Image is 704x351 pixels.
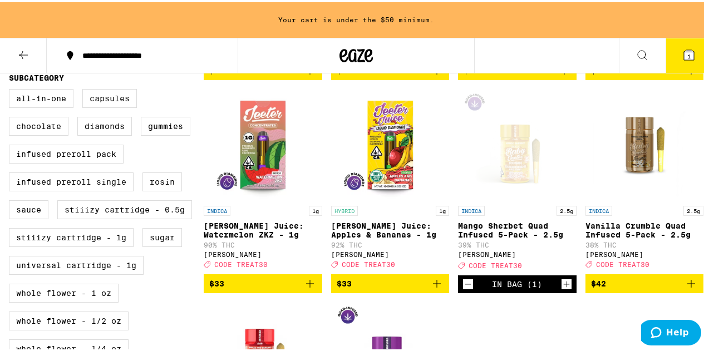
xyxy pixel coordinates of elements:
[9,170,134,189] label: Infused Preroll Single
[462,276,474,288] button: Decrement
[9,115,68,134] label: Chocolate
[207,87,318,198] img: Jeeter - Jeeter Juice: Watermelon ZKZ - 1g
[77,115,132,134] label: Diamonds
[458,204,485,214] p: INDICA
[687,51,691,57] span: 1
[204,219,322,237] p: [PERSON_NAME] Juice: Watermelon ZKZ - 1g
[142,226,182,245] label: Sugar
[9,254,144,273] label: Universal Cartridge - 1g
[141,115,190,134] label: Gummies
[9,309,129,328] label: Whole Flower - 1/2 oz
[331,204,358,214] p: HYBRID
[591,277,606,286] span: $42
[204,204,230,214] p: INDICA
[331,272,450,291] button: Add to bag
[436,204,449,214] p: 1g
[9,142,124,161] label: Infused Preroll Pack
[204,87,322,271] a: Open page for Jeeter Juice: Watermelon ZKZ - 1g from Jeeter
[331,249,450,256] div: [PERSON_NAME]
[596,259,649,266] span: CODE TREAT30
[82,87,137,106] label: Capsules
[334,87,446,198] img: Jeeter - Jeeter Juice: Apples & Bananas - 1g
[204,272,322,291] button: Add to bag
[561,276,572,288] button: Increment
[585,219,704,237] p: Vanilla Crumble Quad Infused 5-Pack - 2.5g
[331,239,450,246] p: 92% THC
[458,87,577,273] a: Open page for Mango Sherbet Quad Infused 5-Pack - 2.5g from Jeeter
[589,87,700,198] img: Jeeter - Vanilla Crumble Quad Infused 5-Pack - 2.5g
[458,249,577,256] div: [PERSON_NAME]
[331,87,450,271] a: Open page for Jeeter Juice: Apples & Bananas - 1g from Jeeter
[9,87,73,106] label: All-In-One
[204,249,322,256] div: [PERSON_NAME]
[683,204,703,214] p: 2.5g
[557,204,577,214] p: 2.5g
[585,239,704,246] p: 38% THC
[214,259,268,266] span: CODE TREAT30
[337,277,352,286] span: $33
[469,260,522,268] span: CODE TREAT30
[309,204,322,214] p: 1g
[641,318,701,345] iframe: Opens a widget where you can find more information
[9,71,64,80] legend: Subcategory
[342,259,395,266] span: CODE TREAT30
[204,239,322,246] p: 90% THC
[585,204,612,214] p: INDICA
[585,272,704,291] button: Add to bag
[9,198,48,217] label: Sauce
[458,219,577,237] p: Mango Sherbet Quad Infused 5-Pack - 2.5g
[209,277,224,286] span: $33
[585,87,704,271] a: Open page for Vanilla Crumble Quad Infused 5-Pack - 2.5g from Jeeter
[492,278,542,286] div: In Bag (1)
[142,170,182,189] label: Rosin
[458,239,577,246] p: 39% THC
[9,226,134,245] label: STIIIZY Cartridge - 1g
[585,249,704,256] div: [PERSON_NAME]
[9,281,119,300] label: Whole Flower - 1 oz
[57,198,192,217] label: STIIIZY Cartridge - 0.5g
[331,219,450,237] p: [PERSON_NAME] Juice: Apples & Bananas - 1g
